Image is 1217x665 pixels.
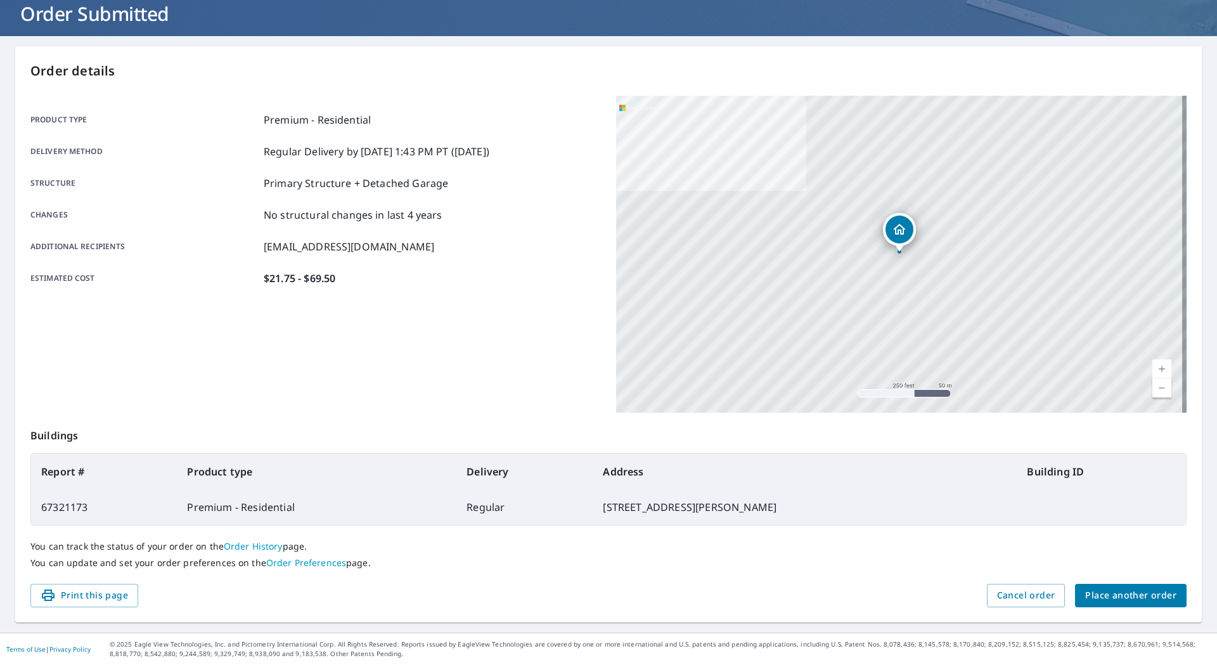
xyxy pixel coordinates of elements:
[593,454,1017,489] th: Address
[224,540,283,552] a: Order History
[177,454,456,489] th: Product type
[1085,588,1176,604] span: Place another order
[31,489,177,525] td: 67321173
[264,207,442,223] p: No structural changes in last 4 years
[177,489,456,525] td: Premium - Residential
[30,557,1187,569] p: You can update and set your order preferences on the page.
[1152,359,1171,378] a: Current Level 17, Zoom In
[30,413,1187,453] p: Buildings
[883,213,916,252] div: Dropped pin, building 1, Residential property, 69 Woodberry Rd New Hartford, NY 13413
[15,1,1202,27] h1: Order Submitted
[593,489,1017,525] td: [STREET_ADDRESS][PERSON_NAME]
[6,645,91,653] p: |
[49,645,91,654] a: Privacy Policy
[266,557,346,569] a: Order Preferences
[6,645,46,654] a: Terms of Use
[1017,454,1186,489] th: Building ID
[1152,378,1171,397] a: Current Level 17, Zoom Out
[30,144,259,159] p: Delivery method
[30,239,259,254] p: Additional recipients
[30,112,259,127] p: Product type
[30,207,259,223] p: Changes
[30,61,1187,81] p: Order details
[264,112,371,127] p: Premium - Residential
[456,454,593,489] th: Delivery
[31,454,177,489] th: Report #
[110,640,1211,659] p: © 2025 Eagle View Technologies, Inc. and Pictometry International Corp. All Rights Reserved. Repo...
[997,588,1055,604] span: Cancel order
[987,584,1066,607] button: Cancel order
[30,584,138,607] button: Print this page
[264,144,489,159] p: Regular Delivery by [DATE] 1:43 PM PT ([DATE])
[41,588,128,604] span: Print this page
[30,541,1187,552] p: You can track the status of your order on the page.
[30,271,259,286] p: Estimated cost
[1075,584,1187,607] button: Place another order
[30,176,259,191] p: Structure
[264,176,448,191] p: Primary Structure + Detached Garage
[264,239,434,254] p: [EMAIL_ADDRESS][DOMAIN_NAME]
[264,271,335,286] p: $21.75 - $69.50
[456,489,593,525] td: Regular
